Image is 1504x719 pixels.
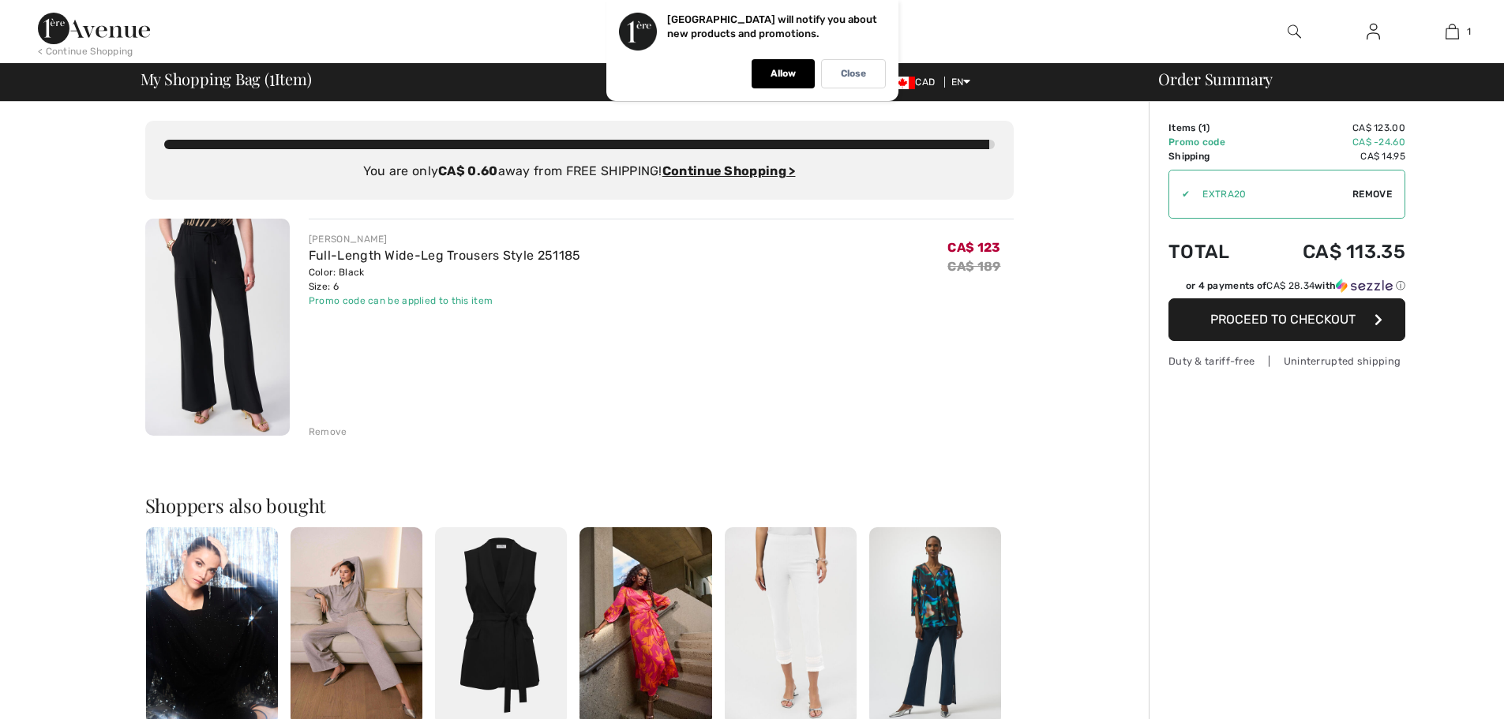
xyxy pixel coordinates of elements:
[1202,122,1206,133] span: 1
[841,68,866,80] p: Close
[890,77,941,88] span: CAD
[141,71,312,87] span: My Shopping Bag ( Item)
[309,425,347,439] div: Remove
[1354,22,1393,42] a: Sign In
[309,248,581,263] a: Full-Length Wide-Leg Trousers Style 251185
[309,232,581,246] div: [PERSON_NAME]
[1168,279,1405,298] div: or 4 payments ofCA$ 28.34withSezzle Click to learn more about Sezzle
[771,68,796,80] p: Allow
[1168,121,1257,135] td: Items ( )
[1413,22,1491,41] a: 1
[164,162,995,181] div: You are only away from FREE SHIPPING!
[1169,187,1190,201] div: ✔
[38,44,133,58] div: < Continue Shopping
[145,496,1014,515] h2: Shoppers also bought
[662,163,796,178] a: Continue Shopping >
[1168,354,1405,369] div: Duty & tariff-free | Uninterrupted shipping
[1288,22,1301,41] img: search the website
[1257,121,1405,135] td: CA$ 123.00
[890,77,915,89] img: Canadian Dollar
[1266,280,1315,291] span: CA$ 28.34
[1186,279,1405,293] div: or 4 payments of with
[667,13,877,39] p: [GEOGRAPHIC_DATA] will notify you about new products and promotions.
[1336,279,1393,293] img: Sezzle
[1352,187,1392,201] span: Remove
[947,259,1000,274] s: CA$ 189
[1257,135,1405,149] td: CA$ -24.60
[1467,24,1471,39] span: 1
[1257,149,1405,163] td: CA$ 14.95
[1168,225,1257,279] td: Total
[1446,22,1459,41] img: My Bag
[438,163,497,178] strong: CA$ 0.60
[1168,135,1257,149] td: Promo code
[947,240,1000,255] span: CA$ 123
[38,13,150,44] img: 1ère Avenue
[145,219,290,436] img: Full-Length Wide-Leg Trousers Style 251185
[1210,312,1356,327] span: Proceed to Checkout
[1139,71,1495,87] div: Order Summary
[951,77,971,88] span: EN
[309,294,581,308] div: Promo code can be applied to this item
[1367,22,1380,41] img: My Info
[309,265,581,294] div: Color: Black Size: 6
[1257,225,1405,279] td: CA$ 113.35
[1168,149,1257,163] td: Shipping
[269,67,275,88] span: 1
[1190,170,1352,218] input: Promo code
[1168,298,1405,341] button: Proceed to Checkout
